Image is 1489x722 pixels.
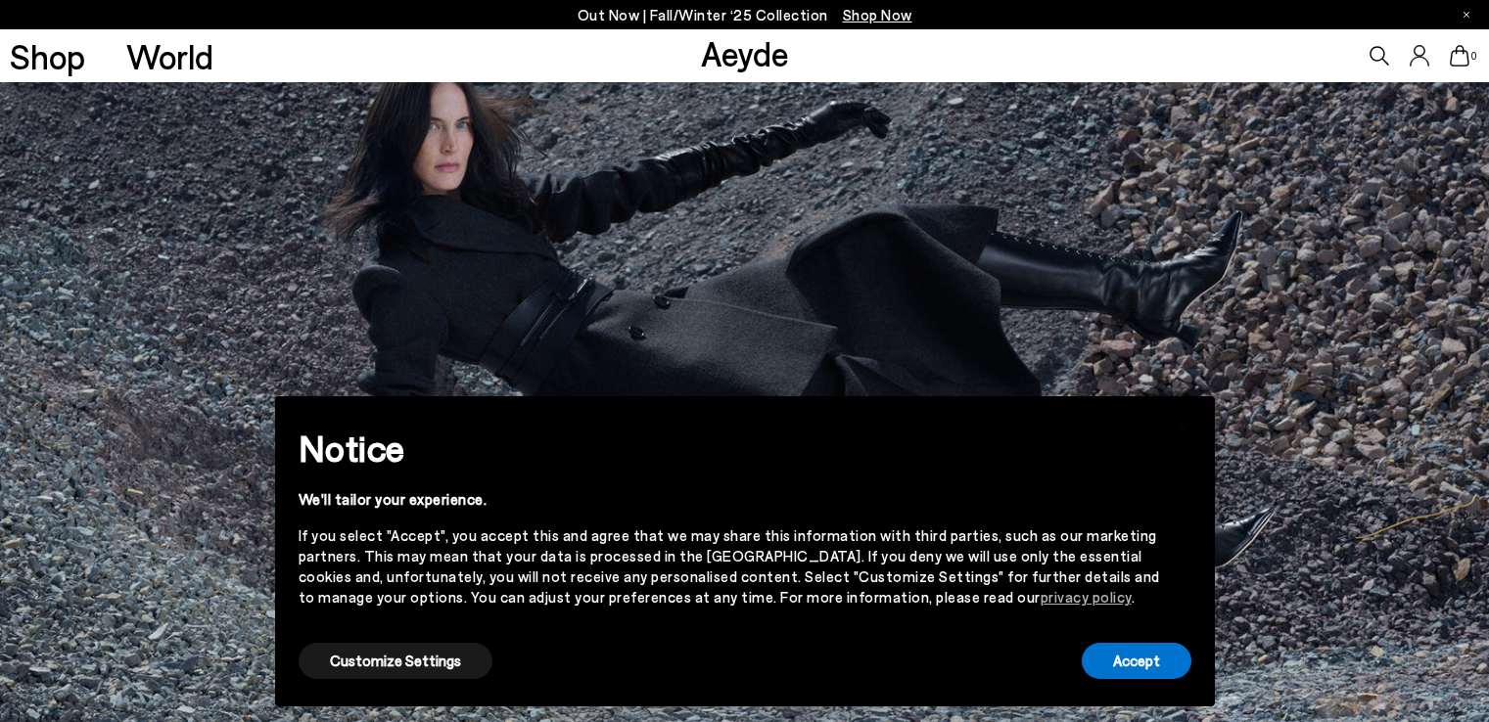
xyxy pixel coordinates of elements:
[299,423,1160,474] h2: Notice
[1160,402,1207,449] button: Close this notice
[1082,643,1191,679] button: Accept
[1469,51,1479,62] span: 0
[578,3,912,27] p: Out Now | Fall/Winter ‘25 Collection
[10,39,85,73] a: Shop
[701,32,789,73] a: Aeyde
[299,489,1160,510] div: We'll tailor your experience.
[126,39,213,73] a: World
[299,643,492,679] button: Customize Settings
[1041,588,1132,606] a: privacy policy
[843,6,912,23] span: Navigate to /collections/new-in
[1450,45,1469,67] a: 0
[1177,411,1190,439] span: ×
[299,525,1160,608] div: If you select "Accept", you accept this and agree that we may share this information with third p...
